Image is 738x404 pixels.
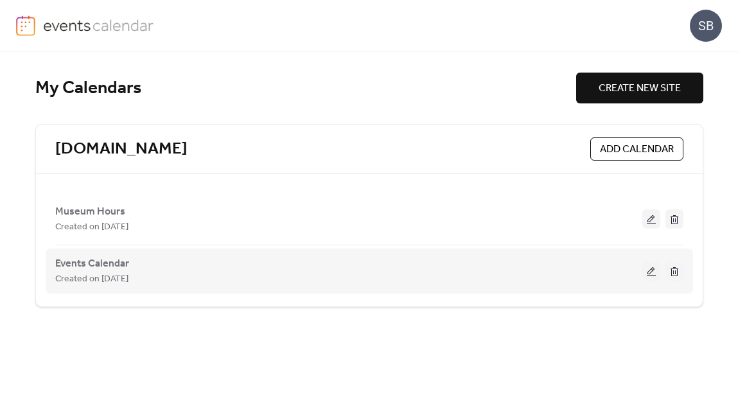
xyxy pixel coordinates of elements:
button: CREATE NEW SITE [576,73,703,103]
span: Museum Hours [55,204,125,220]
a: Museum Hours [55,208,125,215]
button: ADD CALENDAR [590,137,683,161]
a: Events Calendar [55,260,129,267]
span: Created on [DATE] [55,272,128,287]
span: Created on [DATE] [55,220,128,235]
div: SB [690,10,722,42]
img: logo [16,15,35,36]
a: [DOMAIN_NAME] [55,139,188,160]
img: logo-type [43,15,154,35]
span: CREATE NEW SITE [599,81,681,96]
span: Events Calendar [55,256,129,272]
span: ADD CALENDAR [600,142,674,157]
div: My Calendars [35,77,576,100]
